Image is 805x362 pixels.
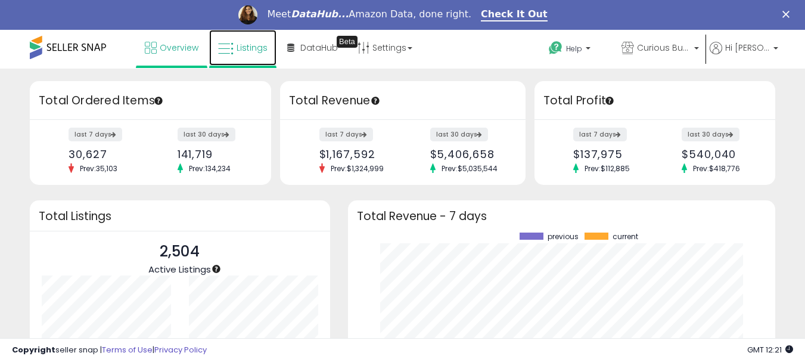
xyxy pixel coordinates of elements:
[725,42,770,54] span: Hi [PERSON_NAME]
[74,163,123,174] span: Prev: 35,103
[430,128,488,141] label: last 30 days
[39,212,321,221] h3: Total Listings
[209,30,276,66] a: Listings
[325,163,390,174] span: Prev: $1,324,999
[682,148,754,160] div: $540,040
[539,32,611,69] a: Help
[613,30,708,69] a: Curious Buy Nature
[357,212,766,221] h3: Total Revenue - 7 days
[710,42,778,69] a: Hi [PERSON_NAME]
[782,11,794,18] div: Close
[178,128,235,141] label: last 30 days
[267,8,471,20] div: Meet Amazon Data, done right.
[154,344,207,355] a: Privacy Policy
[573,128,627,141] label: last 7 days
[153,95,164,106] div: Tooltip anchor
[319,128,373,141] label: last 7 days
[548,41,563,55] i: Get Help
[579,163,636,174] span: Prev: $112,885
[102,344,153,355] a: Terms of Use
[747,344,793,355] span: 2025-09-10 12:21 GMT
[430,148,505,160] div: $5,406,658
[39,92,262,109] h3: Total Ordered Items
[613,233,638,241] span: current
[349,30,421,66] a: Settings
[160,42,198,54] span: Overview
[237,42,268,54] span: Listings
[543,92,767,109] h3: Total Profit
[178,148,250,160] div: 141,719
[337,36,358,48] div: Tooltip anchor
[548,233,579,241] span: previous
[148,263,211,276] span: Active Listings
[319,148,394,160] div: $1,167,592
[604,95,615,106] div: Tooltip anchor
[136,30,207,66] a: Overview
[291,8,349,20] i: DataHub...
[12,345,207,356] div: seller snap | |
[211,264,222,274] div: Tooltip anchor
[481,8,548,21] a: Check It Out
[687,163,746,174] span: Prev: $418,776
[573,148,646,160] div: $137,975
[637,42,691,54] span: Curious Buy Nature
[300,42,338,54] span: DataHub
[69,128,122,141] label: last 7 days
[289,92,517,109] h3: Total Revenue
[183,163,237,174] span: Prev: 134,234
[148,240,211,263] p: 2,504
[370,95,381,106] div: Tooltip anchor
[436,163,503,174] span: Prev: $5,035,544
[566,44,582,54] span: Help
[278,30,347,66] a: DataHub
[12,344,55,355] strong: Copyright
[69,148,141,160] div: 30,627
[682,128,739,141] label: last 30 days
[238,5,257,24] img: Profile image for Georgie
